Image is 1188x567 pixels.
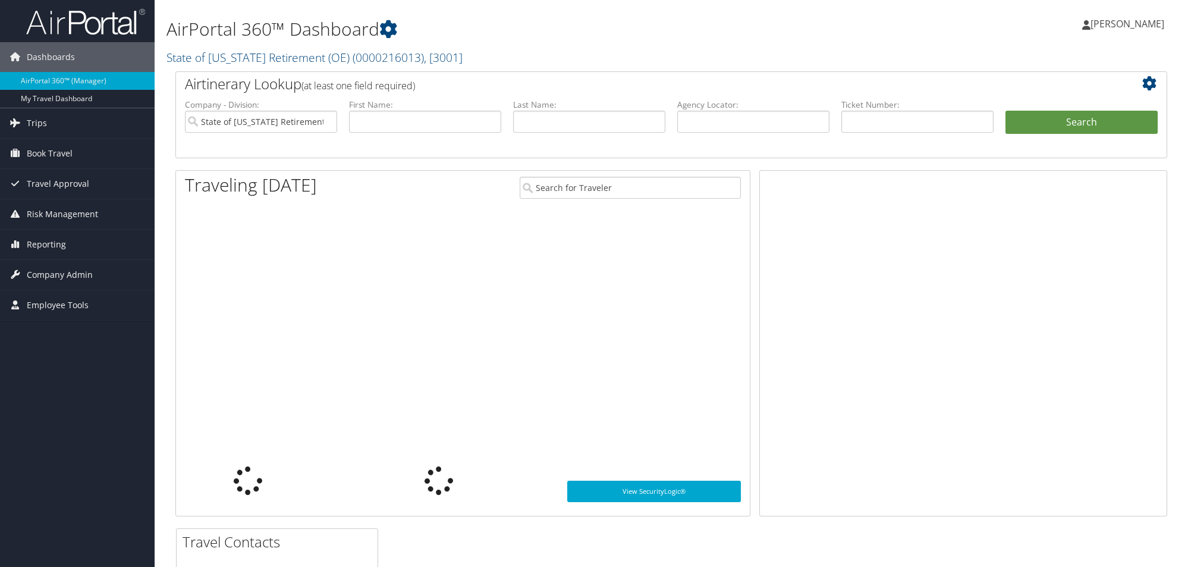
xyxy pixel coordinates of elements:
span: Company Admin [27,260,93,290]
span: Employee Tools [27,290,89,320]
span: ( 0000216013 ) [353,49,424,65]
span: Reporting [27,230,66,259]
input: Search for Traveler [520,177,741,199]
a: [PERSON_NAME] [1082,6,1176,42]
a: State of [US_STATE] Retirement (OE) [166,49,463,65]
button: Search [1005,111,1158,134]
a: View SecurityLogic® [567,481,741,502]
span: , [ 3001 ] [424,49,463,65]
span: Dashboards [27,42,75,72]
span: Book Travel [27,139,73,168]
label: Ticket Number: [841,99,994,111]
h1: Traveling [DATE] [185,173,317,198]
h1: AirPortal 360™ Dashboard [166,17,840,42]
span: Trips [27,108,47,138]
label: Agency Locator: [677,99,829,111]
h2: Airtinerary Lookup [185,74,1075,94]
h2: Travel Contacts [183,532,378,552]
span: Travel Approval [27,169,89,199]
span: Risk Management [27,199,98,229]
label: First Name: [349,99,501,111]
span: (at least one field required) [301,79,415,92]
img: airportal-logo.png [26,8,145,36]
label: Company - Division: [185,99,337,111]
span: [PERSON_NAME] [1090,17,1164,30]
label: Last Name: [513,99,665,111]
